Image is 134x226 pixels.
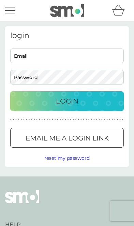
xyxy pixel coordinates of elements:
[122,118,123,121] p: ●
[44,118,45,121] p: ●
[101,118,103,121] p: ●
[91,118,92,121] p: ●
[18,118,19,121] p: ●
[99,118,100,121] p: ●
[83,118,85,121] p: ●
[31,118,32,121] p: ●
[88,118,90,121] p: ●
[96,118,98,121] p: ●
[5,4,15,17] button: menu
[109,118,110,121] p: ●
[86,118,87,121] p: ●
[42,118,43,121] p: ●
[73,118,74,121] p: ●
[52,118,53,121] p: ●
[57,118,58,121] p: ●
[10,91,124,111] button: Login
[49,118,50,121] p: ●
[13,118,14,121] p: ●
[10,118,12,121] p: ●
[70,118,71,121] p: ●
[26,133,109,144] p: Email me a login link
[39,118,40,121] p: ●
[93,118,95,121] p: ●
[106,118,108,121] p: ●
[55,118,56,121] p: ●
[47,118,48,121] p: ●
[60,118,61,121] p: ●
[119,118,121,121] p: ●
[15,118,17,121] p: ●
[78,118,79,121] p: ●
[104,118,105,121] p: ●
[111,118,113,121] p: ●
[112,4,129,17] div: basket
[36,118,38,121] p: ●
[44,154,90,162] button: reset my password
[65,118,66,121] p: ●
[114,118,116,121] p: ●
[75,118,77,121] p: ●
[62,118,64,121] p: ●
[5,190,39,213] img: smol
[23,118,25,121] p: ●
[21,118,22,121] p: ●
[68,118,69,121] p: ●
[80,118,82,121] p: ●
[26,118,27,121] p: ●
[50,4,84,17] img: smol
[56,96,78,107] p: Login
[34,118,35,121] p: ●
[28,118,30,121] p: ●
[10,31,124,40] h3: login
[10,128,124,148] button: Email me a login link
[117,118,118,121] p: ●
